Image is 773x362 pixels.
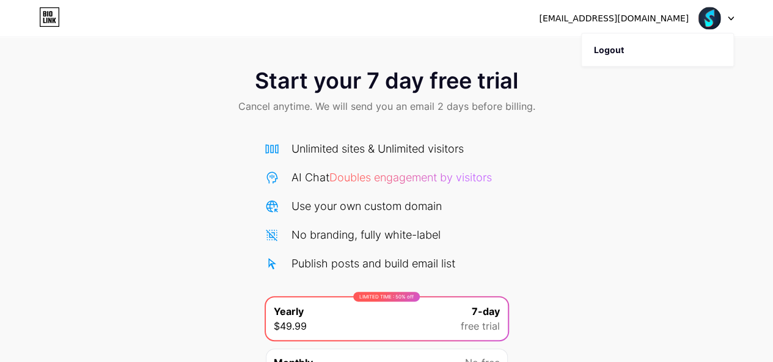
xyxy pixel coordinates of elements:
span: $49.99 [274,319,307,333]
span: 7-day [472,304,500,319]
div: [EMAIL_ADDRESS][DOMAIN_NAME] [539,12,689,25]
span: free trial [461,319,500,333]
span: Cancel anytime. We will send you an email 2 days before billing. [238,99,535,114]
div: Publish posts and build email list [291,255,455,272]
div: No branding, fully white-label [291,226,441,243]
span: Doubles engagement by visitors [329,171,492,184]
img: Sportzfy [698,7,721,30]
li: Logout [582,34,733,67]
span: Yearly [274,304,304,319]
div: Use your own custom domain [291,198,442,214]
div: LIMITED TIME : 50% off [353,292,420,302]
div: AI Chat [291,169,492,186]
div: Unlimited sites & Unlimited visitors [291,140,464,157]
span: Start your 7 day free trial [255,68,518,93]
